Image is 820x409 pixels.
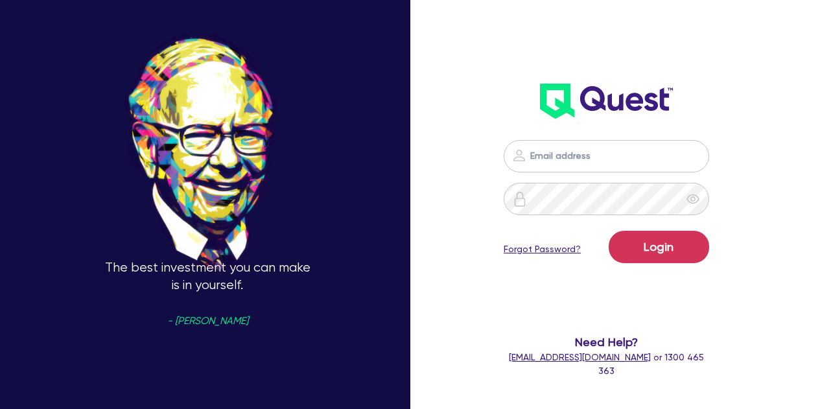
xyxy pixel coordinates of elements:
img: wH2k97JdezQIQAAAABJRU5ErkJggg== [540,84,673,119]
img: icon-password [511,148,527,163]
a: Forgot Password? [504,242,581,256]
img: icon-password [512,191,528,207]
span: Need Help? [504,333,709,351]
a: [EMAIL_ADDRESS][DOMAIN_NAME] [509,352,651,362]
span: eye [686,193,699,205]
input: Email address [504,140,709,172]
span: - [PERSON_NAME] [167,316,248,326]
button: Login [609,231,709,263]
span: or 1300 465 363 [509,352,704,376]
